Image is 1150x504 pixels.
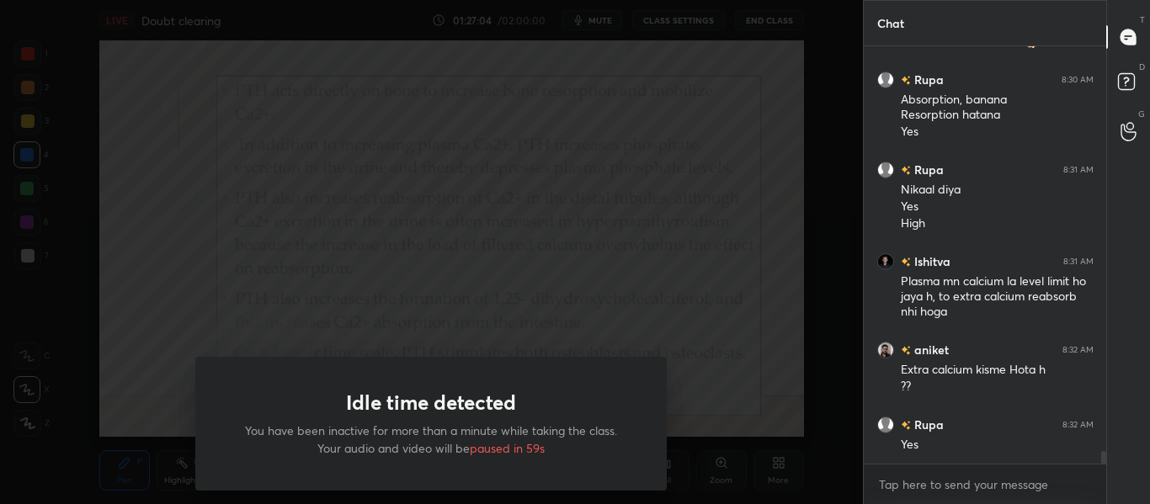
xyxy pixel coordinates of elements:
[901,362,1094,379] div: Extra calcium kisme Hota h
[901,379,1094,395] div: ??
[901,166,911,175] img: no-rating-badge.077c3623.svg
[346,390,516,415] h1: Idle time detected
[864,1,918,45] p: Chat
[911,161,944,178] h6: Rupa
[901,124,1094,141] div: Yes
[1140,13,1145,26] p: T
[911,341,949,358] h6: aniket
[236,422,626,457] p: You have been inactive for more than a minute while taking the class. Your audio and video will be
[901,215,1094,232] div: High
[911,252,950,270] h6: Ishitva
[877,342,894,358] img: d927ead1100745ec8176353656eda1f8.jpg
[864,46,1107,464] div: grid
[470,440,545,456] span: paused in 59s
[877,253,894,270] img: c952e13a6eee4e0e8f41ae3a27fa18c8.jpg
[1062,420,1094,430] div: 8:32 AM
[901,92,1094,124] div: Absorption, banana Resorption hatana
[877,72,894,88] img: default.png
[1139,61,1145,73] p: D
[901,182,1094,199] div: Nikaal diya
[1062,345,1094,355] div: 8:32 AM
[901,199,1094,215] div: Yes
[911,71,944,88] h6: Rupa
[1062,75,1094,85] div: 8:30 AM
[911,416,944,433] h6: Rupa
[1138,108,1145,120] p: G
[877,162,894,178] img: default.png
[1063,257,1094,267] div: 8:31 AM
[901,437,1094,454] div: Yes
[901,257,911,267] img: no-rating-badge.077c3623.svg
[1063,165,1094,175] div: 8:31 AM
[877,416,894,433] img: default.png
[901,76,911,85] img: no-rating-badge.077c3623.svg
[901,273,1094,321] div: Plasma mn calcium la level limit ho jaya h, to extra calcium reabsorb nhi hoga
[901,421,911,430] img: no-rating-badge.077c3623.svg
[901,346,911,355] img: no-rating-badge.077c3623.svg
